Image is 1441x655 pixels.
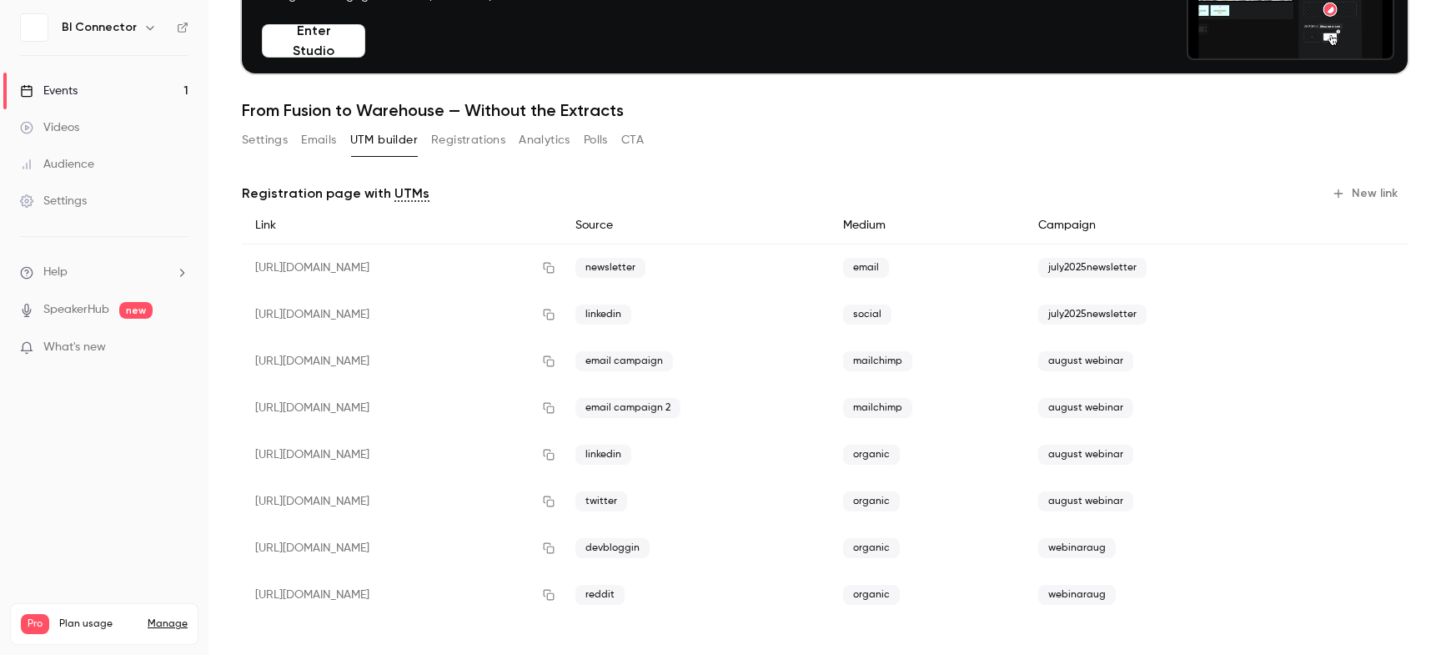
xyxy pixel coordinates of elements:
[119,302,153,319] span: new
[843,305,891,325] span: social
[1038,258,1147,278] span: july2025newsletter
[1038,538,1116,558] span: webinaraug
[43,264,68,281] span: Help
[1038,491,1133,511] span: august webinar
[262,24,365,58] button: Enter Studio
[20,119,79,136] div: Videos
[20,264,188,281] li: help-dropdown-opener
[575,351,673,371] span: email campaign
[242,525,562,572] div: [URL][DOMAIN_NAME]
[575,538,650,558] span: devbloggin
[575,305,631,325] span: linkedin
[843,585,900,605] span: organic
[350,127,418,154] button: UTM builder
[62,19,137,36] h6: BI Connector
[843,491,900,511] span: organic
[843,398,912,418] span: mailchimp
[1038,351,1133,371] span: august webinar
[843,445,900,465] span: organic
[1038,305,1147,325] span: july2025newsletter
[148,617,188,631] a: Manage
[242,127,288,154] button: Settings
[843,258,889,278] span: email
[519,127,570,154] button: Analytics
[1025,207,1299,244] div: Campaign
[43,339,106,356] span: What's new
[843,351,912,371] span: mailchimp
[242,244,562,292] div: [URL][DOMAIN_NAME]
[242,338,562,385] div: [URL][DOMAIN_NAME]
[1038,445,1133,465] span: august webinar
[1038,585,1116,605] span: webinaraug
[20,193,87,209] div: Settings
[1038,398,1133,418] span: august webinar
[20,156,94,173] div: Audience
[394,184,429,204] a: UTMs
[431,127,505,154] button: Registrations
[584,127,608,154] button: Polls
[59,617,138,631] span: Plan usage
[242,184,429,204] p: Registration page with
[301,127,336,154] button: Emails
[43,301,109,319] a: SpeakerHub
[242,207,562,244] div: Link
[242,385,562,431] div: [URL][DOMAIN_NAME]
[242,100,1408,120] h1: From Fusion to Warehouse — Without the Extracts
[575,398,680,418] span: email campaign 2
[575,445,631,465] span: linkedin
[242,572,562,618] div: [URL][DOMAIN_NAME]
[562,207,830,244] div: Source
[21,614,49,634] span: Pro
[20,83,78,99] div: Events
[621,127,644,154] button: CTA
[242,478,562,525] div: [URL][DOMAIN_NAME]
[575,585,625,605] span: reddit
[1325,180,1408,207] button: New link
[242,291,562,338] div: [URL][DOMAIN_NAME]
[575,491,627,511] span: twitter
[21,14,48,41] img: BI Connector
[830,207,1025,244] div: Medium
[575,258,645,278] span: newsletter
[242,431,562,478] div: [URL][DOMAIN_NAME]
[843,538,900,558] span: organic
